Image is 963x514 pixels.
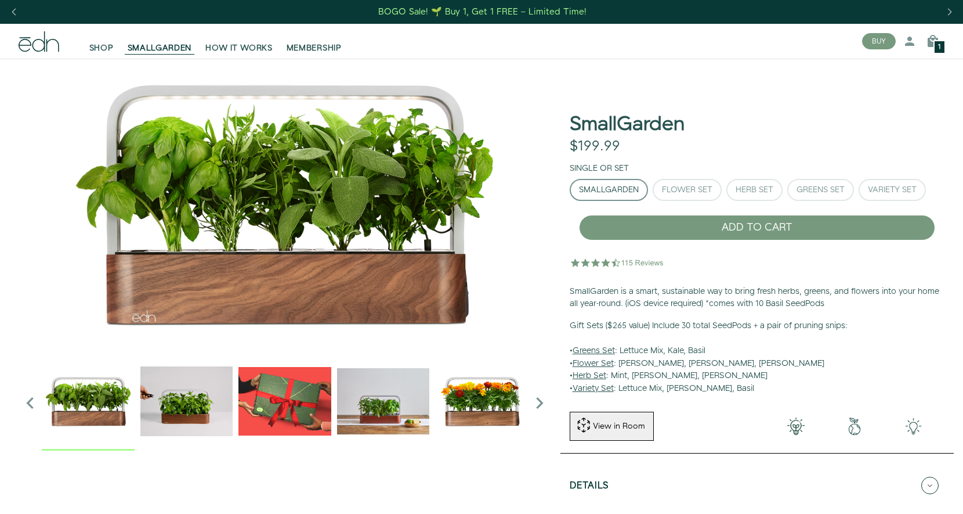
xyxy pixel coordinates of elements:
div: Flower Set [662,186,712,194]
button: ADD TO CART [579,215,935,240]
a: BOGO Sale! 🌱 Buy 1, Get 1 FREE – Limited Time! [378,3,588,21]
p: • : Lettuce Mix, Kale, Basil • : [PERSON_NAME], [PERSON_NAME], [PERSON_NAME] • : Mint, [PERSON_NA... [570,320,944,396]
label: Single or Set [570,163,629,174]
iframe: Opens a widget where you can find more information [874,479,951,508]
h1: SmallGarden [570,114,685,135]
button: SmallGarden [570,179,648,201]
button: Flower Set [653,179,722,201]
div: View in Room [592,420,646,432]
u: Herb Set [573,370,606,382]
a: SMALLGARDEN [121,28,199,54]
div: Greens Set [797,186,845,194]
div: 1 / 6 [19,59,551,349]
div: 2 / 6 [140,355,233,451]
a: MEMBERSHIP [280,28,349,54]
i: Previous slide [19,391,42,415]
div: 3 / 6 [238,355,331,451]
button: BUY [862,33,896,49]
img: edn-smallgarden-tech.png [884,418,943,435]
button: Variety Set [859,179,926,201]
span: 1 [938,44,941,51]
img: green-earth.png [825,418,884,435]
div: 1 / 6 [42,355,135,451]
img: 001-light-bulb.png [766,418,825,435]
div: Variety Set [868,186,917,194]
img: EMAILS_-_Holiday_21_PT1_28_9986b34a-7908-4121-b1c1-9595d1e43abe_1024x.png [238,355,331,448]
h5: Details [570,481,609,494]
a: HOW IT WORKS [198,28,279,54]
u: Greens Set [573,345,615,357]
u: Variety Set [573,383,614,394]
img: 4.5 star rating [570,251,665,274]
img: edn-trim-basil.2021-09-07_14_55_24_1024x.gif [140,355,233,448]
div: BOGO Sale! 🌱 Buy 1, Get 1 FREE – Limited Time! [378,6,587,18]
p: SmallGarden is a smart, sustainable way to bring fresh herbs, greens, and flowers into your home ... [570,286,944,311]
span: HOW IT WORKS [205,42,272,54]
button: Herb Set [726,179,783,201]
div: SmallGarden [579,186,639,194]
u: Flower Set [573,358,614,369]
span: MEMBERSHIP [287,42,342,54]
img: Official-EDN-SMALLGARDEN-HERB-HERO-SLV-2000px_1024x.png [42,355,135,448]
span: SMALLGARDEN [128,42,192,54]
div: 5 / 6 [435,355,528,451]
div: $199.99 [570,138,620,155]
button: View in Room [570,412,654,441]
span: SHOP [89,42,114,54]
img: edn-smallgarden-mixed-herbs-table-product-2000px_1024x.jpg [337,355,430,448]
button: Greens Set [787,179,854,201]
i: Next slide [528,391,551,415]
a: SHOP [82,28,121,54]
button: Details [570,465,944,506]
div: Herb Set [736,186,773,194]
b: Gift Sets ($265 value) Include 30 total SeedPods + a pair of pruning snips: [570,320,848,332]
img: Official-EDN-SMALLGARDEN-HERB-HERO-SLV-2000px_4096x.png [19,59,551,349]
div: 4 / 6 [337,355,430,451]
img: edn-smallgarden-marigold-hero-SLV-2000px_1024x.png [435,355,528,448]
